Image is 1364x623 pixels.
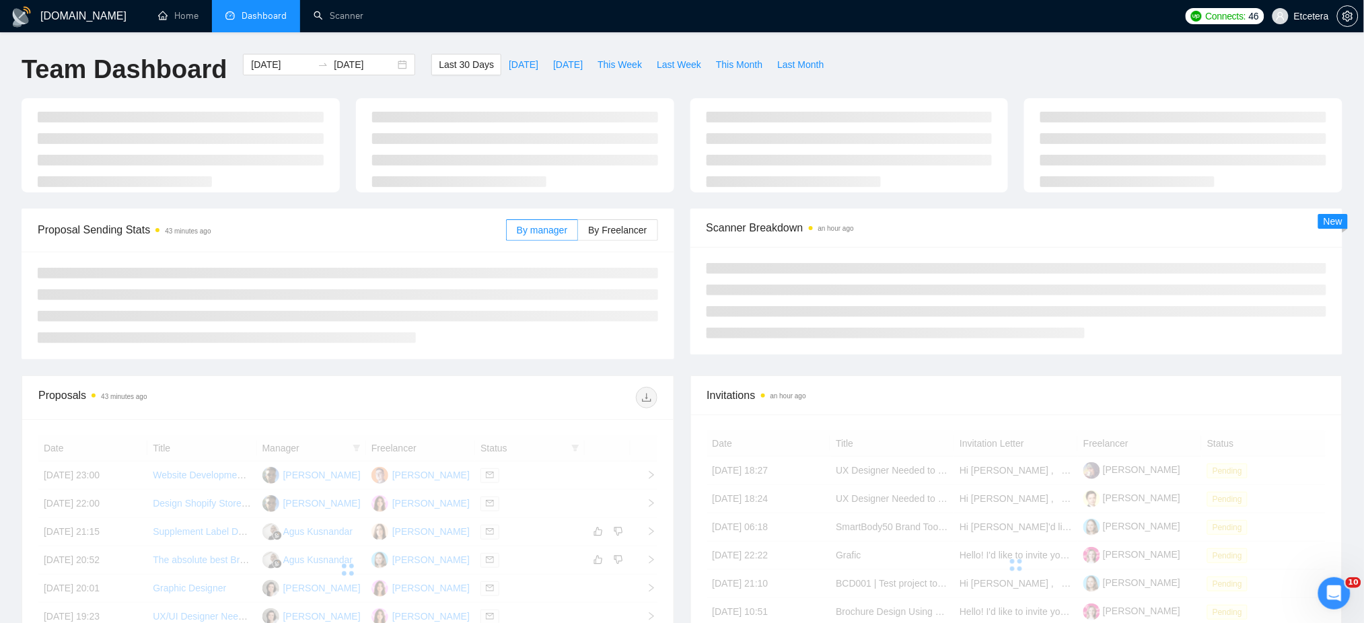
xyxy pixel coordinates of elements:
[1206,9,1246,24] span: Connects:
[517,225,567,235] span: By manager
[22,54,227,85] h1: Team Dashboard
[590,54,649,75] button: This Week
[707,219,1327,236] span: Scanner Breakdown
[1346,577,1361,588] span: 10
[588,225,647,235] span: By Freelancer
[1338,11,1358,22] span: setting
[165,227,211,235] time: 43 minutes ago
[11,6,32,28] img: logo
[334,57,395,72] input: End date
[225,11,235,20] span: dashboard
[38,221,506,238] span: Proposal Sending Stats
[501,54,546,75] button: [DATE]
[1337,5,1359,27] button: setting
[649,54,709,75] button: Last Week
[242,10,287,22] span: Dashboard
[431,54,501,75] button: Last 30 Days
[709,54,770,75] button: This Month
[101,393,147,400] time: 43 minutes ago
[707,387,1326,404] span: Invitations
[1318,577,1351,610] iframe: Intercom live chat
[553,57,583,72] span: [DATE]
[314,10,363,22] a: searchScanner
[1191,11,1202,22] img: upwork-logo.png
[1249,9,1259,24] span: 46
[598,57,642,72] span: This Week
[1337,11,1359,22] a: setting
[439,57,494,72] span: Last 30 Days
[770,392,806,400] time: an hour ago
[251,57,312,72] input: Start date
[1276,11,1285,21] span: user
[509,57,538,72] span: [DATE]
[546,54,590,75] button: [DATE]
[657,57,701,72] span: Last Week
[158,10,199,22] a: homeHome
[318,59,328,70] span: swap-right
[38,387,348,408] div: Proposals
[777,57,824,72] span: Last Month
[818,225,854,232] time: an hour ago
[318,59,328,70] span: to
[1324,216,1342,227] span: New
[770,54,831,75] button: Last Month
[716,57,762,72] span: This Month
